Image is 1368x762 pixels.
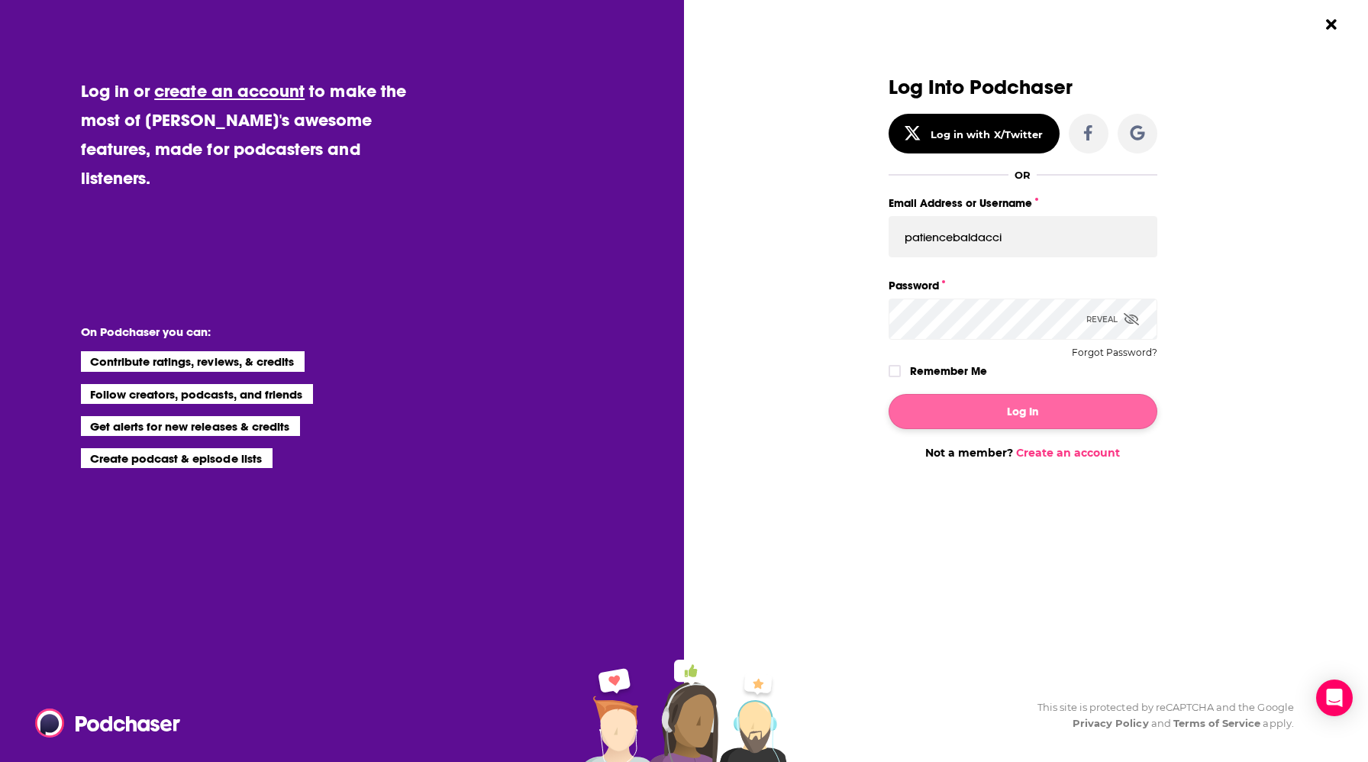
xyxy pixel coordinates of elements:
[1016,446,1120,460] a: Create an account
[1015,169,1031,181] div: OR
[81,448,273,468] li: Create podcast & episode lists
[910,361,987,381] label: Remember Me
[81,351,305,371] li: Contribute ratings, reviews, & credits
[81,416,300,436] li: Get alerts for new releases & credits
[1025,699,1294,731] div: This site is protected by reCAPTCHA and the Google and apply.
[1316,680,1353,716] div: Open Intercom Messenger
[35,709,182,738] img: Podchaser - Follow, Share and Rate Podcasts
[889,394,1157,429] button: Log In
[1173,717,1261,729] a: Terms of Service
[889,114,1060,153] button: Log in with X/Twitter
[889,276,1157,295] label: Password
[889,76,1157,98] h3: Log Into Podchaser
[1072,347,1157,358] button: Forgot Password?
[1073,717,1149,729] a: Privacy Policy
[35,709,169,738] a: Podchaser - Follow, Share and Rate Podcasts
[889,193,1157,213] label: Email Address or Username
[1317,10,1346,39] button: Close Button
[81,324,386,339] li: On Podchaser you can:
[931,128,1043,140] div: Log in with X/Twitter
[1086,299,1139,340] div: Reveal
[889,446,1157,460] div: Not a member?
[889,216,1157,257] input: Email Address or Username
[154,80,305,102] a: create an account
[81,384,314,404] li: Follow creators, podcasts, and friends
